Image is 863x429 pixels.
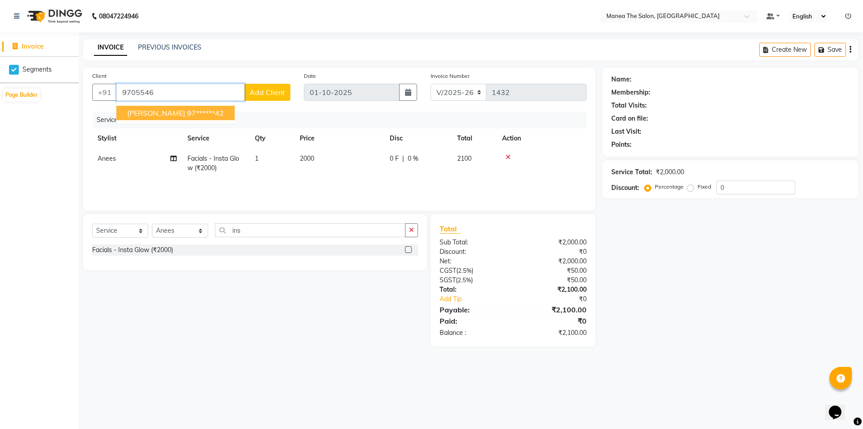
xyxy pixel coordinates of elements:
[759,43,811,57] button: Create New
[433,257,513,266] div: Net:
[433,238,513,247] div: Sub Total:
[433,285,513,294] div: Total:
[611,114,648,123] div: Card on file:
[255,154,258,163] span: 1
[655,183,684,191] label: Percentage
[22,65,52,74] span: Segments
[814,43,846,57] button: Save
[2,41,76,52] a: Invoice
[433,316,513,326] div: Paid:
[304,72,316,80] label: Date
[3,89,40,101] button: Page Builder
[433,275,513,285] div: ( )
[513,316,593,326] div: ₹0
[611,167,652,177] div: Service Total:
[698,183,711,191] label: Fixed
[98,154,116,163] span: Anees
[526,294,593,304] div: ₹0
[452,128,497,149] th: Total
[182,128,249,149] th: Service
[513,304,593,315] div: ₹2,100.00
[215,223,405,237] input: Search or Scan
[433,304,513,315] div: Payable:
[433,247,513,257] div: Discount:
[390,154,399,163] span: 0 F
[249,88,285,97] span: Add Client
[187,154,239,172] span: Facials - Insta Glow (₹2000)
[249,128,294,149] th: Qty
[127,108,185,117] span: [PERSON_NAME]
[611,127,641,136] div: Last Visit:
[656,167,684,177] div: ₹2,000.00
[92,72,107,80] label: Client
[440,266,456,275] span: CGST
[513,257,593,266] div: ₹2,000.00
[22,42,44,50] span: Invoice
[513,275,593,285] div: ₹50.00
[825,393,854,420] iframe: chat widget
[440,276,456,284] span: SGST
[611,140,632,149] div: Points:
[433,266,513,275] div: ( )
[513,238,593,247] div: ₹2,000.00
[513,285,593,294] div: ₹2,100.00
[116,84,245,101] input: Search by Name/Mobile/Email/Code
[611,75,632,84] div: Name:
[99,4,138,29] b: 08047224946
[458,276,471,284] span: 2.5%
[94,40,127,56] a: INVOICE
[92,128,182,149] th: Stylist
[138,43,201,51] a: PREVIOUS INVOICES
[408,154,418,163] span: 0 %
[513,328,593,338] div: ₹2,100.00
[497,128,587,149] th: Action
[384,128,452,149] th: Disc
[513,247,593,257] div: ₹0
[294,128,384,149] th: Price
[244,84,290,101] button: Add Client
[92,84,117,101] button: +91
[611,88,650,97] div: Membership:
[402,154,404,163] span: |
[457,154,472,163] span: 2100
[513,266,593,275] div: ₹50.00
[611,183,639,193] div: Discount:
[611,101,647,110] div: Total Visits:
[93,112,593,128] div: Services
[92,245,173,255] div: Facials - Insta Glow (₹2000)
[440,224,460,234] span: Total
[23,4,85,29] img: logo
[433,328,513,338] div: Balance :
[458,267,472,274] span: 2.5%
[300,154,314,163] span: 2000
[431,72,470,80] label: Invoice Number
[433,294,526,304] a: Add Tip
